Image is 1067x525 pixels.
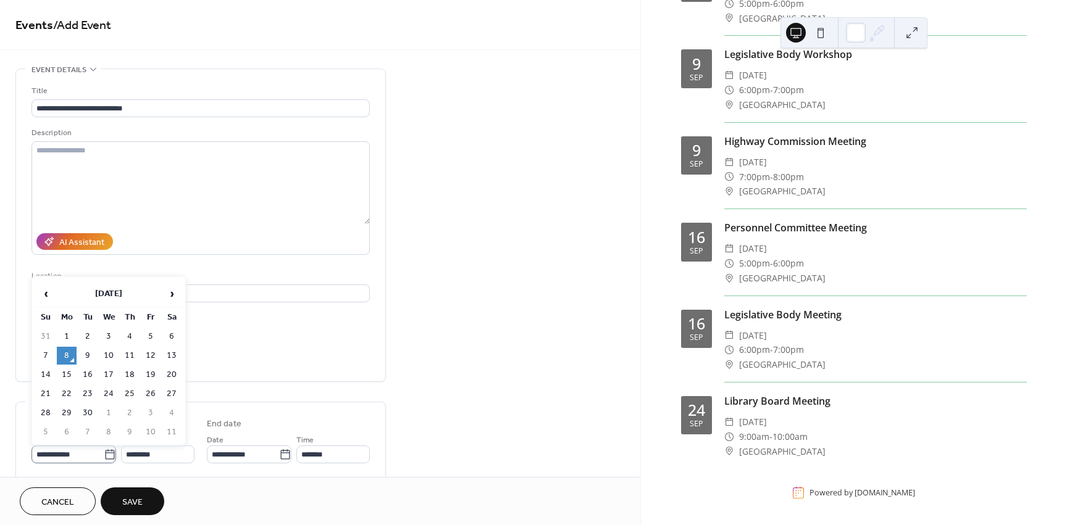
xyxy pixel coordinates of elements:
[724,357,734,372] div: ​
[207,418,241,431] div: End date
[739,256,770,271] span: 5:00pm
[36,328,56,345] td: 31
[162,385,182,403] td: 27
[690,247,703,255] div: Sep
[78,308,98,326] th: Tu
[724,342,734,357] div: ​
[162,366,182,384] td: 20
[78,385,98,403] td: 23
[724,241,734,256] div: ​
[724,444,734,459] div: ​
[773,256,804,271] span: 6:00pm
[724,184,734,199] div: ​
[162,404,182,422] td: 4
[770,83,773,97] span: -
[162,423,182,441] td: 11
[53,14,111,38] span: / Add Event
[692,56,701,72] div: 9
[36,385,56,403] td: 21
[739,357,826,372] span: [GEOGRAPHIC_DATA]
[724,83,734,97] div: ​
[36,423,56,441] td: 5
[99,328,119,345] td: 3
[36,281,55,306] span: ‹
[20,487,96,515] a: Cancel
[120,347,140,365] td: 11
[739,444,826,459] span: [GEOGRAPHIC_DATA]
[724,47,1027,62] div: Legislative Body Workshop
[122,496,143,509] span: Save
[739,97,826,112] span: [GEOGRAPHIC_DATA]
[772,429,808,444] span: 10:00am
[99,366,119,384] td: 17
[739,184,826,199] span: [GEOGRAPHIC_DATA]
[688,316,705,331] div: 16
[120,308,140,326] th: Th
[162,328,182,345] td: 6
[31,270,367,283] div: Location
[57,385,77,403] td: 22
[724,134,1027,149] div: Highway Commission Meeting
[724,429,734,444] div: ​
[724,256,734,271] div: ​
[120,423,140,441] td: 9
[36,347,56,365] td: 7
[36,366,56,384] td: 14
[855,487,915,498] a: [DOMAIN_NAME]
[36,404,56,422] td: 28
[773,342,804,357] span: 7:00pm
[724,220,1027,235] div: Personnel Committee Meeting
[690,160,703,168] div: Sep
[59,236,104,249] div: AI Assistant
[770,170,773,184] span: -
[57,366,77,384] td: 15
[31,85,367,97] div: Title
[99,423,119,441] td: 8
[120,404,140,422] td: 2
[724,155,734,170] div: ​
[99,308,119,326] th: We
[688,402,705,418] div: 24
[739,241,767,256] span: [DATE]
[773,83,804,97] span: 7:00pm
[296,434,314,447] span: Time
[724,328,734,343] div: ​
[141,366,161,384] td: 19
[724,307,1027,322] div: Legislative Body Meeting
[78,366,98,384] td: 16
[101,487,164,515] button: Save
[688,229,705,245] div: 16
[770,342,773,357] span: -
[739,429,769,444] span: 9:00am
[99,347,119,365] td: 10
[57,328,77,345] td: 1
[724,11,734,26] div: ​
[99,404,119,422] td: 1
[739,415,767,429] span: [DATE]
[141,423,161,441] td: 10
[120,385,140,403] td: 25
[739,155,767,170] span: [DATE]
[78,423,98,441] td: 7
[78,404,98,422] td: 30
[141,404,161,422] td: 3
[207,434,224,447] span: Date
[724,97,734,112] div: ​
[99,385,119,403] td: 24
[15,14,53,38] a: Events
[739,328,767,343] span: [DATE]
[724,415,734,429] div: ​
[78,328,98,345] td: 2
[773,170,804,184] span: 8:00pm
[162,281,181,306] span: ›
[770,256,773,271] span: -
[120,328,140,345] td: 4
[36,308,56,326] th: Su
[31,64,86,76] span: Event details
[739,68,767,83] span: [DATE]
[57,347,77,365] td: 8
[31,126,367,139] div: Description
[57,308,77,326] th: Mo
[57,281,161,307] th: [DATE]
[162,308,182,326] th: Sa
